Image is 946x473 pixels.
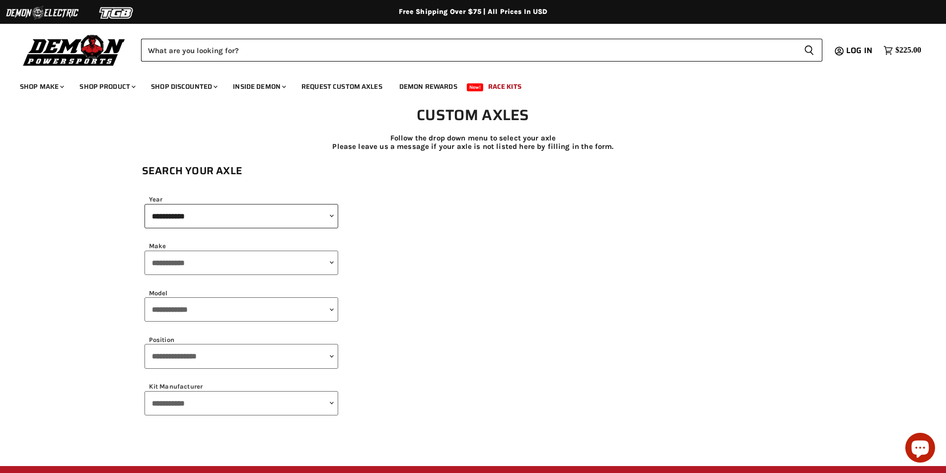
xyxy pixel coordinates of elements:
select: year [145,204,338,228]
img: Demon Electric Logo 2 [5,3,79,22]
select: note [145,391,338,415]
a: Race Kits [481,76,529,97]
a: Shop Discounted [144,76,223,97]
input: Search [141,39,796,62]
span: Log in [846,44,873,57]
span: $225.00 [895,46,921,55]
a: Inside Demon [225,76,292,97]
select: position [145,344,338,368]
a: Log in [842,46,878,55]
select: make [145,251,338,275]
inbox-online-store-chat: Shopify online store chat [902,433,938,465]
select: model [145,297,338,322]
a: Demon Rewards [392,76,465,97]
ul: Main menu [12,72,919,97]
h1: Custom axles [324,107,622,124]
form: Product [141,39,822,62]
a: Shop Product [72,76,142,97]
a: Shop Make [12,76,70,97]
a: $225.00 [878,43,926,58]
span: New! [467,83,484,91]
div: Free Shipping Over $75 | All Prices In USD [76,7,871,16]
img: TGB Logo 2 [79,3,154,22]
img: Demon Powersports [20,32,129,68]
a: Request Custom Axles [294,76,390,97]
p: Follow the drop down menu to select your axle Please leave us a message if your axle is not liste... [324,134,622,151]
button: Search [796,39,822,62]
h1: Search Your Axle [142,165,341,177]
